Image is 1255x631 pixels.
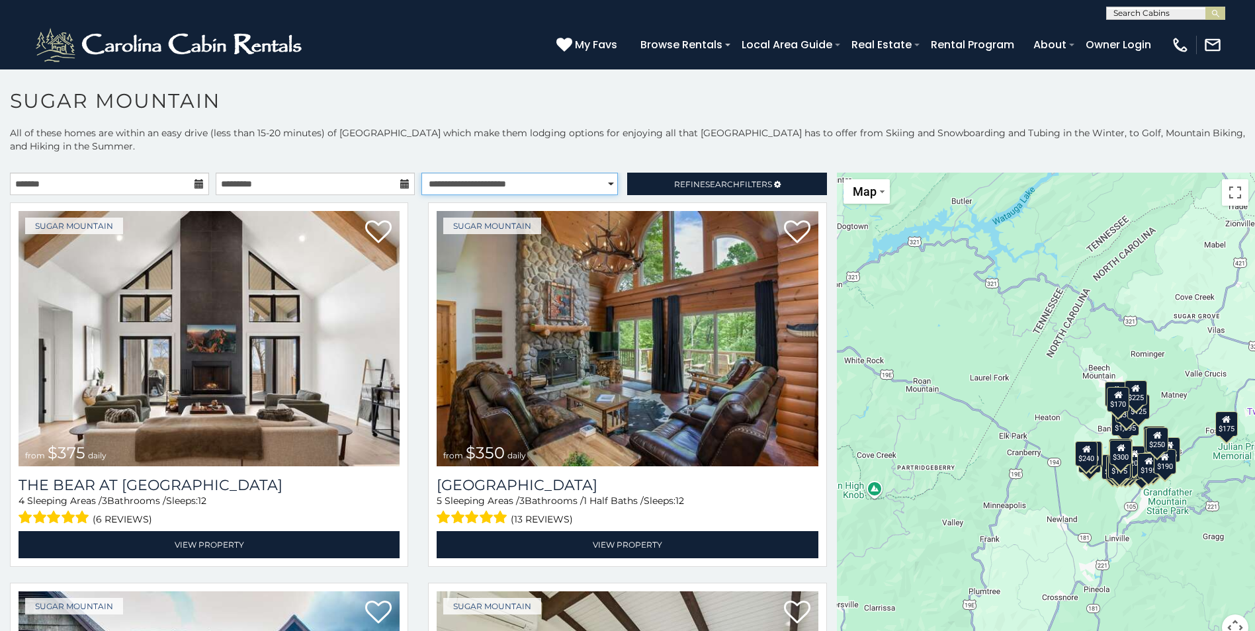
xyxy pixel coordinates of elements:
a: Sugar Mountain [25,218,123,234]
span: 3 [102,495,107,507]
span: (6 reviews) [93,511,152,528]
button: Change map style [844,179,890,204]
a: RefineSearchFilters [627,173,826,195]
div: $175 [1110,454,1133,480]
a: Real Estate [845,33,918,56]
div: $250 [1146,427,1168,452]
span: daily [507,450,526,460]
span: 3 [519,495,525,507]
a: The Bear At Sugar Mountain from $375 daily [19,211,400,466]
button: Toggle fullscreen view [1222,179,1248,206]
a: The Bear At [GEOGRAPHIC_DATA] [19,476,400,494]
a: Rental Program [924,33,1021,56]
div: $200 [1123,446,1145,471]
a: Sugar Mountain [25,598,123,614]
img: mail-regular-white.png [1203,36,1222,54]
a: View Property [437,531,818,558]
span: Map [853,185,877,198]
div: $190 [1154,449,1176,474]
a: Grouse Moor Lodge from $350 daily [437,211,818,466]
div: $155 [1106,455,1129,480]
a: Add to favorites [784,599,810,627]
div: $240 [1105,382,1127,407]
a: Add to favorites [784,219,810,247]
a: Add to favorites [365,219,392,247]
a: [GEOGRAPHIC_DATA] [437,476,818,494]
span: 5 [437,495,442,507]
div: $175 [1108,454,1131,479]
div: $300 [1144,428,1166,453]
img: White-1-2.png [33,25,308,65]
span: from [443,450,463,460]
span: from [25,450,45,460]
span: (13 reviews) [511,511,573,528]
span: 12 [675,495,684,507]
span: $375 [48,443,85,462]
div: $140 [1143,426,1166,451]
div: $240 [1075,441,1098,466]
a: Browse Rentals [634,33,729,56]
div: Sleeping Areas / Bathrooms / Sleeps: [19,494,400,528]
span: $350 [466,443,505,462]
div: $265 [1110,439,1133,464]
div: $1,095 [1111,411,1139,436]
div: $125 [1127,394,1150,419]
h3: The Bear At Sugar Mountain [19,476,400,494]
a: My Favs [556,36,621,54]
span: daily [88,450,107,460]
div: $225 [1125,380,1147,405]
a: About [1027,33,1073,56]
span: My Favs [575,36,617,53]
div: $175 [1215,411,1238,437]
a: Add to favorites [365,599,392,627]
div: $190 [1109,439,1131,464]
img: Grouse Moor Lodge [437,211,818,466]
h3: Grouse Moor Lodge [437,476,818,494]
div: $195 [1137,453,1160,478]
a: View Property [19,531,400,558]
span: 1 Half Baths / [584,495,644,507]
span: 12 [198,495,206,507]
span: Search [705,179,740,189]
div: $300 [1109,440,1132,465]
a: Local Area Guide [735,33,839,56]
div: $170 [1107,387,1129,412]
span: 4 [19,495,24,507]
img: The Bear At Sugar Mountain [19,211,400,466]
a: Sugar Mountain [443,598,541,614]
a: Owner Login [1079,33,1158,56]
img: phone-regular-white.png [1171,36,1190,54]
div: Sleeping Areas / Bathrooms / Sleeps: [437,494,818,528]
div: $155 [1158,437,1180,462]
span: Refine Filters [674,179,772,189]
a: Sugar Mountain [443,218,541,234]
